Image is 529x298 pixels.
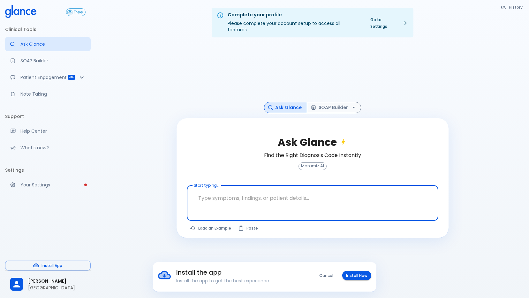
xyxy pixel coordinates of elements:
h6: Install the app [176,267,299,278]
button: Free [66,8,86,16]
a: Get help from our support team [5,124,91,138]
li: Clinical Tools [5,22,91,37]
button: Paste from clipboard [235,224,262,233]
span: Moramiz AI [299,164,326,169]
button: Install Now [342,271,371,280]
a: Moramiz: Find ICD10AM codes instantly [5,37,91,51]
div: Patient Reports & Referrals [5,70,91,84]
p: Help Center [20,128,86,134]
li: Settings [5,162,91,178]
p: [GEOGRAPHIC_DATA] [28,285,86,291]
a: Advanced note-taking [5,87,91,101]
p: Install the app to get the best experience. [176,278,299,284]
li: Support [5,109,91,124]
label: Start typing... [194,183,218,188]
p: SOAP Builder [20,58,86,64]
span: Free [72,10,85,15]
div: Complete your profile [228,12,361,19]
button: Cancel [315,271,337,280]
a: Please complete account setup [5,178,91,192]
a: Click to view or change your subscription [66,8,91,16]
span: [PERSON_NAME] [28,278,86,285]
p: What's new? [20,145,86,151]
p: Note Taking [20,91,86,97]
button: Install App [5,261,91,271]
button: Ask Glance [264,102,307,113]
div: Please complete your account setup to access all features. [228,10,361,35]
a: Docugen: Compose a clinical documentation in seconds [5,54,91,68]
p: Ask Glance [20,41,86,47]
h6: Find the Right Diagnosis Code Instantly [264,151,361,160]
p: Patient Engagement [20,74,68,81]
button: SOAP Builder [307,102,361,113]
p: Your Settings [20,182,86,188]
button: History [497,3,526,12]
div: [PERSON_NAME][GEOGRAPHIC_DATA] [5,273,91,295]
a: Go to Settings [367,15,411,31]
div: Recent updates and feature releases [5,141,91,155]
button: Load a random example [187,224,235,233]
h2: Ask Glance [278,136,347,148]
